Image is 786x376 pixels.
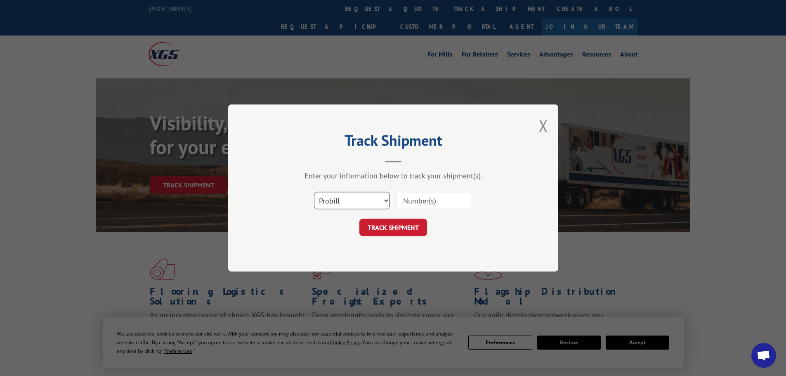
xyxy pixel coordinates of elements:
[539,115,548,137] button: Close modal
[359,219,427,236] button: TRACK SHIPMENT
[269,171,517,180] div: Enter your information below to track your shipment(s).
[396,192,472,209] input: Number(s)
[751,343,776,368] div: Open chat
[269,135,517,150] h2: Track Shipment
